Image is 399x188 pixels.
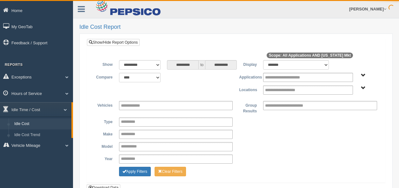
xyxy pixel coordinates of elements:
[92,60,116,68] label: Show
[79,24,393,30] h2: Idle Cost Report
[87,39,140,46] a: Show/Hide Report Options
[92,101,116,109] label: Vehicles
[92,73,116,80] label: Compare
[236,60,260,68] label: Display
[236,101,260,114] label: Group Results
[92,130,116,137] label: Make
[155,167,186,176] button: Change Filter Options
[11,129,71,141] a: Idle Cost Trend
[92,142,116,150] label: Model
[92,117,116,125] label: Type
[199,60,205,70] span: to
[92,154,116,162] label: Year
[119,167,151,176] button: Change Filter Options
[236,73,260,80] label: Applications
[236,85,260,93] label: Locations
[11,118,71,130] a: Idle Cost
[267,53,353,58] span: Scope: All Applications AND [US_STATE] Mkt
